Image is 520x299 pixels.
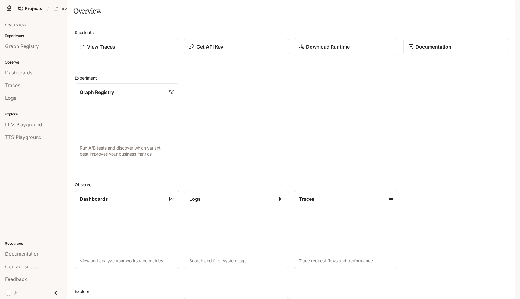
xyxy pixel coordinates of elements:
[75,288,508,294] h2: Explore
[87,43,115,50] p: View Traces
[80,258,174,264] p: View and analyze your workspace metrics
[299,195,314,203] p: Traces
[294,190,398,269] a: TracesTrace request flows and performance
[189,195,201,203] p: Logs
[416,43,451,50] p: Documentation
[184,190,289,269] a: LogsSearch and filter system logs
[16,2,45,14] a: Go to projects
[75,38,179,55] a: View Traces
[189,258,284,264] p: Search and filter system logs
[306,43,350,50] p: Download Runtime
[294,38,398,55] a: Download Runtime
[75,83,179,162] a: Graph RegistryRun A/B tests and discover which variant best improves your business metrics
[75,190,179,269] a: DashboardsView and analyze your workspace metrics
[184,38,289,55] button: Get API Key
[75,181,508,188] h2: Observe
[51,2,104,14] button: All workspaces
[25,6,42,11] span: Projects
[73,5,101,17] h1: Overview
[80,195,108,203] p: Dashboards
[80,145,174,157] p: Run A/B tests and discover which variant best improves your business metrics
[75,29,508,36] h2: Shortcuts
[197,43,223,50] p: Get API Key
[80,89,114,96] p: Graph Registry
[60,6,94,11] p: Inworld AI Demos kamil
[45,5,51,12] div: /
[299,258,393,264] p: Trace request flows and performance
[403,38,508,55] a: Documentation
[75,75,508,81] h2: Experiment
